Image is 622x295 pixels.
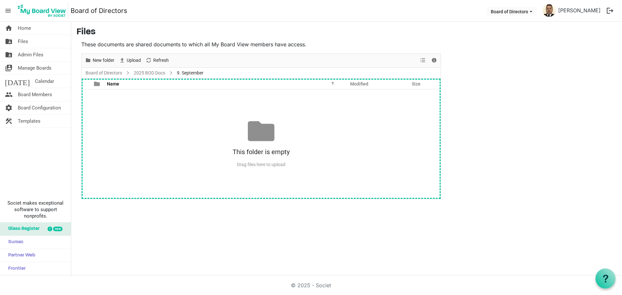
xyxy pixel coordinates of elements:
span: folder_shared [5,35,13,48]
a: [PERSON_NAME] [556,4,603,17]
span: Templates [18,115,40,128]
a: Board of Directors [84,69,123,77]
button: Details [430,56,439,64]
button: New folder [84,56,116,64]
div: Upload [117,54,143,67]
a: 2025 BOD Docs [132,69,167,77]
button: Board of Directors dropdownbutton [487,7,536,16]
p: These documents are shared documents to which all My Board View members have access. [81,40,441,48]
span: people [5,88,13,101]
img: CgTVY8rhzAdVEhgZjnD6ukUipp5dAOS4KN59QQtosrHC_MB2EElv_x5KqiXJgXE3hyrJVLJMgM8W3lWYlqJDew_thumb.png [543,4,556,17]
span: settings [5,101,13,114]
span: Calendar [35,75,54,88]
h3: Files [76,27,617,38]
span: switch_account [5,62,13,74]
span: Home [18,22,31,35]
img: My Board View Logo [16,3,68,19]
span: construction [5,115,13,128]
span: Manage Boards [18,62,52,74]
span: Partner Web [5,249,35,262]
div: Details [429,54,440,67]
span: Upload [126,56,142,64]
button: Refresh [144,56,170,64]
span: [DATE] [5,75,30,88]
span: Admin Files [18,48,43,61]
span: Files [18,35,28,48]
span: Board Members [18,88,52,101]
span: Glass Register [5,222,40,235]
div: View [418,54,429,67]
span: Sumac [5,236,23,249]
span: Size [412,81,420,86]
button: View dropdownbutton [419,56,427,64]
span: Refresh [153,56,169,64]
span: home [5,22,13,35]
button: logout [603,4,617,17]
span: Name [107,81,119,86]
div: new [53,227,63,231]
div: Refresh [143,54,171,67]
button: Upload [118,56,142,64]
span: Societ makes exceptional software to support nonprofits. [3,200,68,219]
span: Frontier [5,262,26,275]
div: New folder [83,54,117,67]
span: New folder [92,56,115,64]
span: Board Configuration [18,101,61,114]
span: menu [2,5,14,17]
a: Board of Directors [71,4,127,17]
div: Drag files here to upload [82,159,441,170]
a: My Board View Logo [16,3,71,19]
span: 9. September [176,69,205,77]
a: © 2025 - Societ [291,282,331,289]
span: Modified [350,81,368,86]
span: folder_shared [5,48,13,61]
div: This folder is empty [82,144,441,159]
